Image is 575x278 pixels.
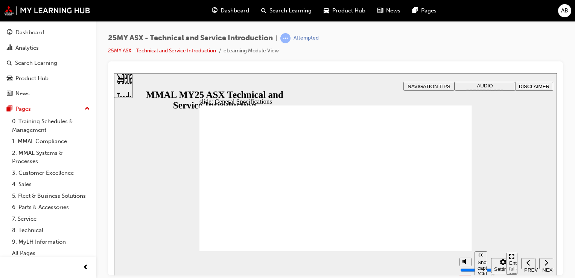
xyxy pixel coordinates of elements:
a: Search Learning [3,56,93,70]
a: news-iconNews [371,3,406,18]
a: pages-iconPages [406,3,443,18]
span: NAVIGATION TIPS [294,10,336,16]
button: Pages [3,102,93,116]
div: misc controls [342,178,388,202]
button: Next (Ctrl+Alt+Period) [425,185,440,196]
a: 7. Service [9,213,93,225]
span: Search Learning [269,6,312,15]
nav: slide navigation [392,178,439,202]
a: 25MY ASX - Technical and Service Introduction [108,47,216,54]
span: search-icon [261,6,266,15]
label: Zoom to fit [377,200,392,222]
div: Dashboard [15,28,44,37]
span: car-icon [324,6,329,15]
span: pages-icon [7,106,12,113]
span: AB [561,6,568,15]
button: NAVIGATION TIPS [289,8,341,17]
button: Show captions (Ctrl+Alt+C) [361,178,373,202]
div: News [15,89,30,98]
a: car-iconProduct Hub [318,3,371,18]
div: Search Learning [15,59,57,67]
div: PREV [410,194,418,199]
a: All Pages [9,247,93,259]
a: Analytics [3,41,93,55]
button: DISCLAIMER [401,8,439,17]
a: 2. MMAL Systems & Processes [9,147,93,167]
div: Analytics [15,44,39,52]
button: AUDIO PREFERENCES [341,8,401,17]
a: 1. MMAL Compliance [9,136,93,147]
span: | [276,34,277,43]
span: car-icon [7,75,12,82]
span: AUDIO PREFERENCES [352,9,390,21]
a: search-iconSearch Learning [255,3,318,18]
span: chart-icon [7,45,12,52]
span: up-icon [85,104,90,114]
span: Dashboard [221,6,249,15]
div: Attempted [294,35,319,42]
button: Mute (Ctrl+Alt+M) [345,184,357,193]
a: 0. Training Schedules & Management [9,116,93,136]
span: News [386,6,400,15]
span: search-icon [7,60,12,67]
a: Dashboard [3,26,93,40]
button: Enter full-screen (Ctrl+Alt+F) [392,179,403,201]
button: Previous (Ctrl+Alt+Comma) [407,185,421,196]
input: volume [346,194,395,200]
li: eLearning Module View [224,47,279,55]
div: Pages [15,105,31,113]
a: 3. Customer Excellence [9,167,93,179]
span: guage-icon [212,6,218,15]
a: 9. MyLH Information [9,236,93,248]
span: learningRecordVerb_ATTEMPT-icon [280,33,291,43]
button: Settings [377,185,401,200]
a: 8. Technical [9,225,93,236]
span: pages-icon [412,6,418,15]
a: guage-iconDashboard [206,3,255,18]
span: DISCLAIMER [405,10,435,16]
button: AB [558,4,571,17]
span: news-icon [7,90,12,97]
div: Show captions (Ctrl+Alt+C) [364,186,370,203]
a: News [3,87,93,101]
a: 6. Parts & Accessories [9,202,93,213]
div: NEXT [428,194,437,199]
img: mmal [4,6,90,15]
button: DashboardAnalyticsSearch LearningProduct HubNews [3,24,93,102]
span: guage-icon [7,29,12,36]
div: Product Hub [15,74,49,83]
span: Product Hub [332,6,365,15]
a: 5. Fleet & Business Solutions [9,190,93,202]
div: Settings [380,193,398,199]
span: news-icon [377,6,383,15]
a: 4. Sales [9,179,93,190]
span: prev-icon [83,263,88,272]
div: Enter full-screen (Ctrl+Alt+F) [395,187,400,209]
span: 25MY ASX - Technical and Service Introduction [108,34,273,43]
span: Pages [421,6,437,15]
a: Product Hub [3,72,93,86]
